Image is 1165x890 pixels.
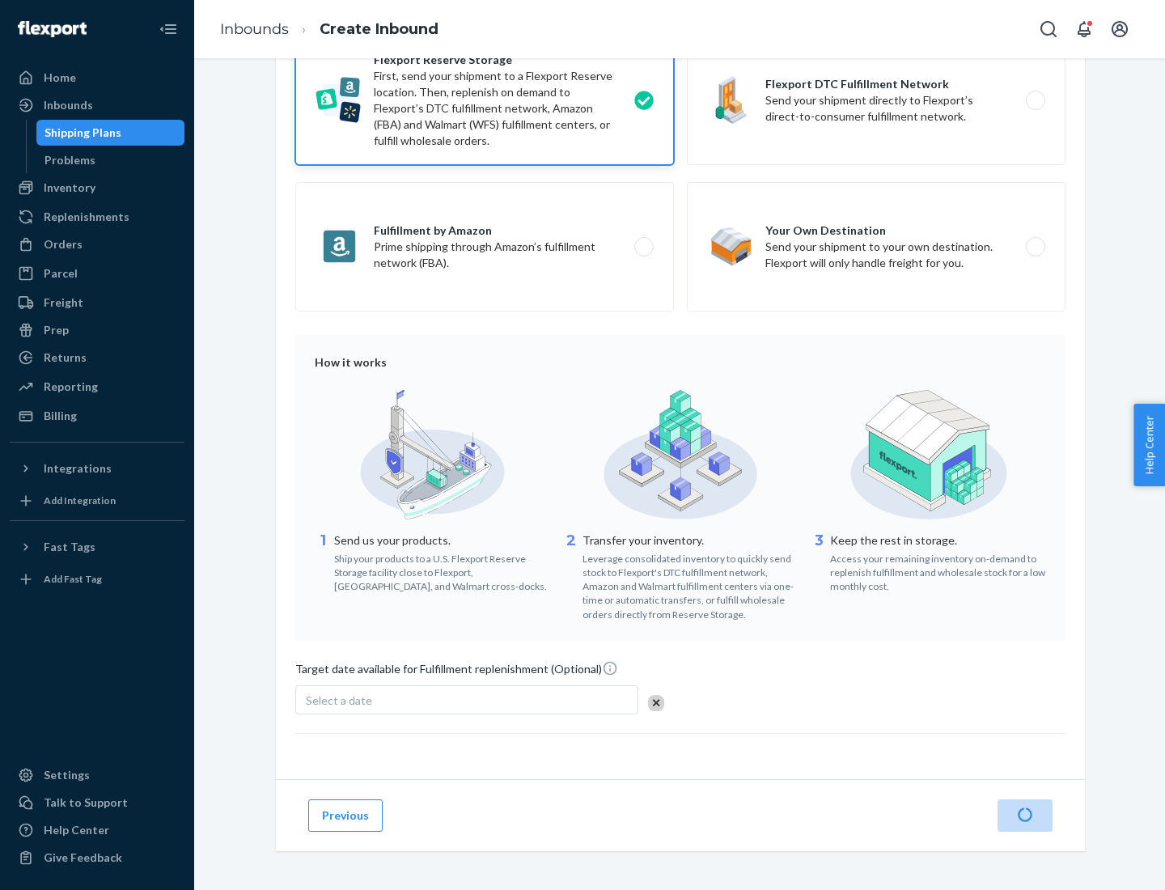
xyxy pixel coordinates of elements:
[10,261,184,286] a: Parcel
[10,456,184,481] button: Integrations
[811,531,827,593] div: 3
[44,70,76,86] div: Home
[207,6,451,53] ol: breadcrumbs
[44,236,83,252] div: Orders
[44,460,112,477] div: Integrations
[1133,404,1165,486] button: Help Center
[334,549,550,593] div: Ship your products to a U.S. Flexport Reserve Storage facility close to Flexport, [GEOGRAPHIC_DAT...
[10,790,184,816] a: Talk to Support
[44,408,77,424] div: Billing
[44,125,121,141] div: Shipping Plans
[10,231,184,257] a: Orders
[44,379,98,395] div: Reporting
[44,539,95,555] div: Fast Tags
[10,175,184,201] a: Inventory
[44,295,83,311] div: Freight
[830,549,1046,593] div: Access your remaining inventory on-demand to replenish fulfillment and wholesale stock for a low ...
[10,317,184,343] a: Prep
[44,572,102,586] div: Add Fast Tag
[44,350,87,366] div: Returns
[998,799,1053,832] button: Next
[44,97,93,113] div: Inbounds
[152,13,184,45] button: Close Navigation
[36,120,185,146] a: Shipping Plans
[10,204,184,230] a: Replenishments
[315,354,1046,371] div: How it works
[44,494,116,507] div: Add Integration
[315,531,331,593] div: 1
[220,20,289,38] a: Inbounds
[334,532,550,549] p: Send us your products.
[10,488,184,514] a: Add Integration
[10,566,184,592] a: Add Fast Tag
[320,20,438,38] a: Create Inbound
[10,817,184,843] a: Help Center
[10,290,184,316] a: Freight
[44,209,129,225] div: Replenishments
[10,345,184,371] a: Returns
[36,147,185,173] a: Problems
[10,374,184,400] a: Reporting
[44,850,122,866] div: Give Feedback
[1104,13,1136,45] button: Open account menu
[582,532,799,549] p: Transfer your inventory.
[44,152,95,168] div: Problems
[44,322,69,338] div: Prep
[563,531,579,621] div: 2
[308,799,383,832] button: Previous
[306,693,372,707] span: Select a date
[44,767,90,783] div: Settings
[10,762,184,788] a: Settings
[44,822,109,838] div: Help Center
[1068,13,1100,45] button: Open notifications
[10,845,184,871] button: Give Feedback
[10,92,184,118] a: Inbounds
[10,403,184,429] a: Billing
[1032,13,1065,45] button: Open Search Box
[44,795,128,811] div: Talk to Support
[295,660,618,684] span: Target date available for Fulfillment replenishment (Optional)
[10,65,184,91] a: Home
[830,532,1046,549] p: Keep the rest in storage.
[44,265,78,282] div: Parcel
[10,534,184,560] button: Fast Tags
[582,549,799,621] div: Leverage consolidated inventory to quickly send stock to Flexport's DTC fulfillment network, Amaz...
[18,21,87,37] img: Flexport logo
[44,180,95,196] div: Inventory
